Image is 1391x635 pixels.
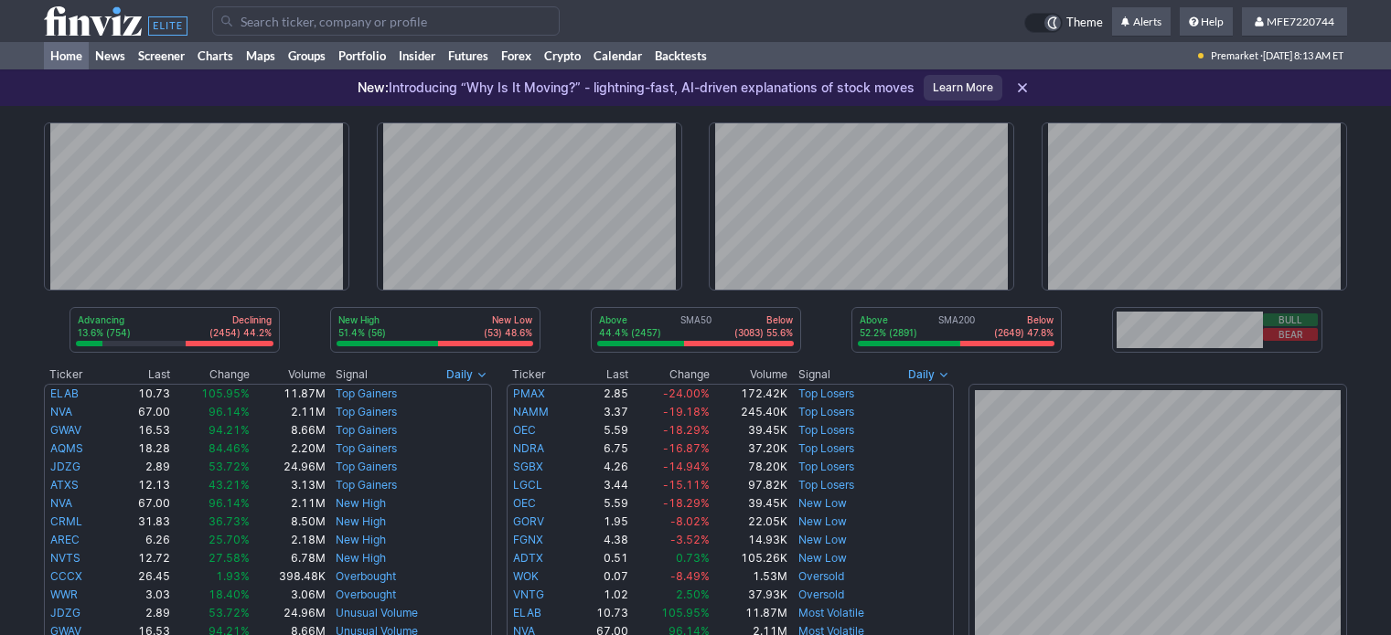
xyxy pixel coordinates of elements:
[798,478,854,492] a: Top Losers
[484,313,532,326] p: New Low
[209,460,250,473] span: 53.72%
[336,441,397,455] a: Top Gainers
[798,496,847,510] a: New Low
[711,586,788,604] td: 37.93K
[670,514,710,528] span: -8.02%
[670,569,710,583] span: -8.49%
[711,421,788,439] td: 39.45K
[575,403,629,421] td: 3.37
[1211,42,1263,69] span: Premarket ·
[798,423,854,437] a: Top Losers
[251,531,326,549] td: 2.18M
[798,533,847,546] a: New Low
[50,386,79,400] a: ELAB
[908,365,935,384] span: Daily
[50,441,83,455] a: AQMS
[513,460,543,473] a: SGBX
[44,365,107,384] th: Ticker
[575,421,629,439] td: 5.59
[336,367,368,382] span: Signal
[513,569,539,583] a: WOK
[107,384,172,403] td: 10.73
[484,326,532,339] p: (53) 48.6%
[663,405,710,418] span: -19.18%
[50,478,79,492] a: ATXS
[251,439,326,458] td: 2.20M
[338,313,386,326] p: New High
[209,441,250,455] span: 84.46%
[575,531,629,549] td: 4.38
[661,606,710,619] span: 105.95%
[711,476,788,494] td: 97.82K
[798,367,830,382] span: Signal
[50,533,80,546] a: AREC
[711,604,788,622] td: 11.87M
[1066,13,1103,33] span: Theme
[107,586,172,604] td: 3.03
[50,423,81,437] a: GWAV
[251,403,326,421] td: 2.11M
[663,496,710,510] span: -18.29%
[171,365,250,384] th: Change
[216,569,250,583] span: 1.93%
[711,403,788,421] td: 245.40K
[1242,7,1347,37] a: MFE7220744
[251,567,326,586] td: 398.48K
[336,386,397,400] a: Top Gainers
[597,313,795,341] div: SMA50
[513,441,544,455] a: NDRA
[78,326,131,339] p: 13.6% (754)
[734,326,793,339] p: (3083) 55.6%
[575,458,629,476] td: 4.26
[599,313,661,326] p: Above
[663,478,710,492] span: -15.11%
[50,496,72,510] a: NVA
[734,313,793,326] p: Below
[358,79,915,97] p: Introducing “Why Is It Moving?” - lightning-fast, AI-driven explanations of stock moves
[599,326,661,339] p: 44.4% (2457)
[132,42,191,69] a: Screener
[107,365,172,384] th: Last
[191,42,240,69] a: Charts
[209,405,250,418] span: 96.14%
[336,478,397,492] a: Top Gainers
[89,42,132,69] a: News
[1263,328,1318,341] button: Bear
[107,567,172,586] td: 26.45
[209,551,250,565] span: 27.58%
[50,587,78,601] a: WWR
[587,42,648,69] a: Calendar
[858,313,1055,341] div: SMA200
[663,423,710,437] span: -18.29%
[107,403,172,421] td: 67.00
[50,405,72,418] a: NVA
[251,494,326,513] td: 2.11M
[663,386,710,400] span: -24.00%
[358,79,389,95] span: New:
[711,549,788,567] td: 105.26K
[212,6,560,36] input: Search
[251,458,326,476] td: 24.96M
[209,533,250,546] span: 25.70%
[798,587,844,601] a: Oversold
[711,365,788,384] th: Volume
[251,549,326,567] td: 6.78M
[798,441,854,455] a: Top Losers
[1112,7,1171,37] a: Alerts
[994,326,1054,339] p: (2649) 47.8%
[507,365,576,384] th: Ticker
[798,405,854,418] a: Top Losers
[798,460,854,473] a: Top Losers
[107,421,172,439] td: 16.53
[648,42,713,69] a: Backtests
[575,494,629,513] td: 5.59
[446,365,473,384] span: Daily
[711,458,788,476] td: 78.20K
[798,514,847,528] a: New Low
[107,531,172,549] td: 6.26
[924,75,1002,101] a: Learn More
[107,494,172,513] td: 67.00
[1180,7,1233,37] a: Help
[1263,313,1318,326] button: Bull
[711,531,788,549] td: 14.93K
